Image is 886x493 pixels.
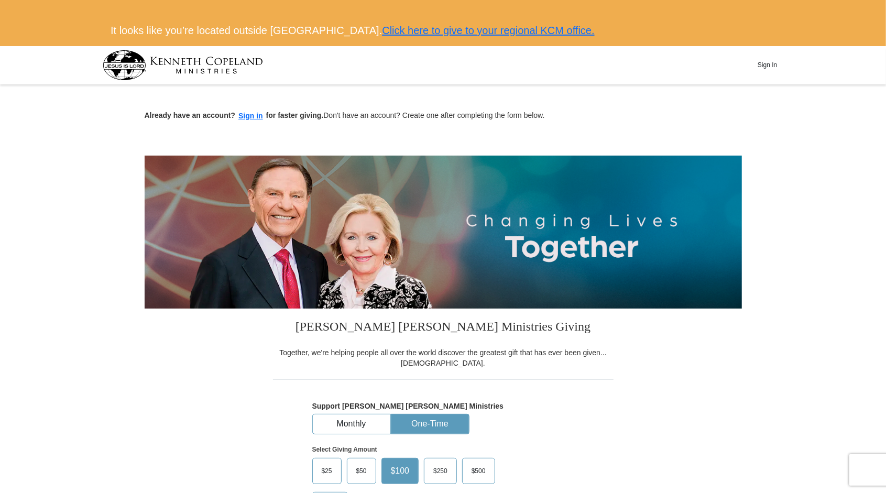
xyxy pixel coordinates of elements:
span: $250 [428,463,453,479]
div: It looks like you’re located outside [GEOGRAPHIC_DATA]. [103,15,783,46]
span: $50 [351,463,372,479]
strong: Select Giving Amount [312,446,377,453]
button: Sign In [752,57,783,73]
span: $25 [316,463,337,479]
span: $100 [386,463,415,479]
p: Don't have an account? Create one after completing the form below. [145,110,742,122]
span: $500 [466,463,491,479]
div: Together, we're helping people all over the world discover the greatest gift that has ever been g... [273,347,614,368]
img: kcm-header-logo.svg [103,50,263,80]
a: Click here to give to your regional KCM office. [382,25,594,36]
strong: Already have an account? for faster giving. [145,111,324,119]
button: Sign in [235,110,266,122]
button: Monthly [313,414,390,434]
h5: Support [PERSON_NAME] [PERSON_NAME] Ministries [312,402,574,411]
button: One-Time [391,414,469,434]
h3: [PERSON_NAME] [PERSON_NAME] Ministries Giving [273,309,614,347]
